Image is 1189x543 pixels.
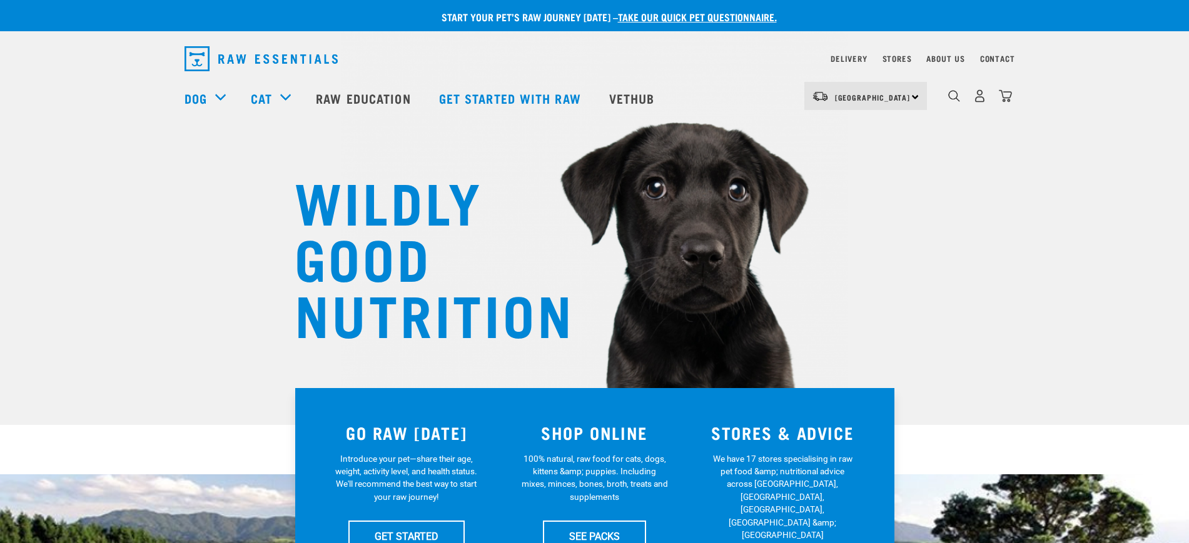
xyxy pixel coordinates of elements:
a: Stores [883,56,912,61]
h3: STORES & ADVICE [696,423,869,442]
h3: GO RAW [DATE] [320,423,493,442]
img: home-icon@2x.png [999,89,1012,102]
a: Vethub [597,73,670,123]
img: home-icon-1@2x.png [948,90,960,102]
p: We have 17 stores specialising in raw pet food &amp; nutritional advice across [GEOGRAPHIC_DATA],... [709,452,856,542]
img: van-moving.png [812,91,829,102]
img: Raw Essentials Logo [185,46,338,71]
h3: SHOP ONLINE [508,423,681,442]
a: Get started with Raw [427,73,597,123]
a: take our quick pet questionnaire. [618,14,777,19]
a: Dog [185,89,207,107]
nav: dropdown navigation [175,41,1015,76]
img: user.png [973,89,986,102]
a: Cat [251,89,272,107]
a: Contact [980,56,1015,61]
a: Delivery [831,56,867,61]
p: 100% natural, raw food for cats, dogs, kittens &amp; puppies. Including mixes, minces, bones, bro... [521,452,668,504]
a: Raw Education [303,73,426,123]
p: Introduce your pet—share their age, weight, activity level, and health status. We'll recommend th... [333,452,480,504]
a: About Us [926,56,964,61]
span: [GEOGRAPHIC_DATA] [835,95,911,99]
h1: WILDLY GOOD NUTRITION [295,172,545,341]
